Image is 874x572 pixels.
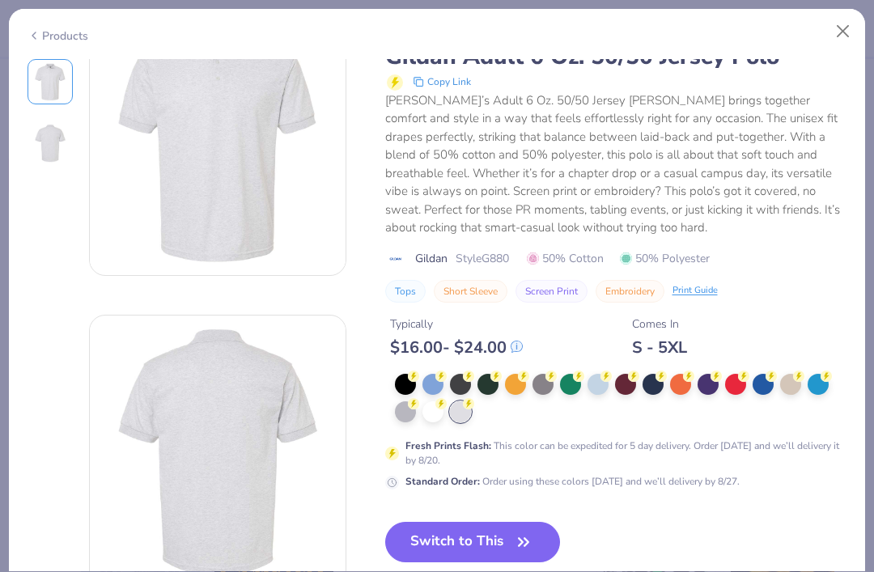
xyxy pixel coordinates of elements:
div: Typically [390,316,523,333]
button: Tops [385,280,426,303]
span: 50% Cotton [527,250,604,267]
img: Front [31,62,70,101]
img: Back [31,124,70,163]
img: brand logo [385,252,407,265]
button: Close [828,16,859,47]
span: 50% Polyester [620,250,710,267]
div: S - 5XL [632,337,687,358]
button: Screen Print [515,280,588,303]
div: Products [28,28,88,44]
div: Order using these colors [DATE] and we’ll delivery by 8/27. [405,474,740,489]
div: Print Guide [672,284,718,298]
button: Switch to This [385,522,561,562]
span: Style G880 [456,250,509,267]
span: Gildan [415,250,448,267]
div: Comes In [632,316,687,333]
button: copy to clipboard [408,72,476,91]
div: [PERSON_NAME]’s Adult 6 Oz. 50/50 Jersey [PERSON_NAME] brings together comfort and style in a way... [385,91,847,237]
button: Short Sleeve [434,280,507,303]
strong: Fresh Prints Flash : [405,439,491,452]
img: Front [90,11,346,267]
div: $ 16.00 - $ 24.00 [390,337,523,358]
strong: Standard Order : [405,475,480,488]
button: Embroidery [596,280,664,303]
div: This color can be expedited for 5 day delivery. Order [DATE] and we’ll delivery it by 8/20. [405,439,847,468]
